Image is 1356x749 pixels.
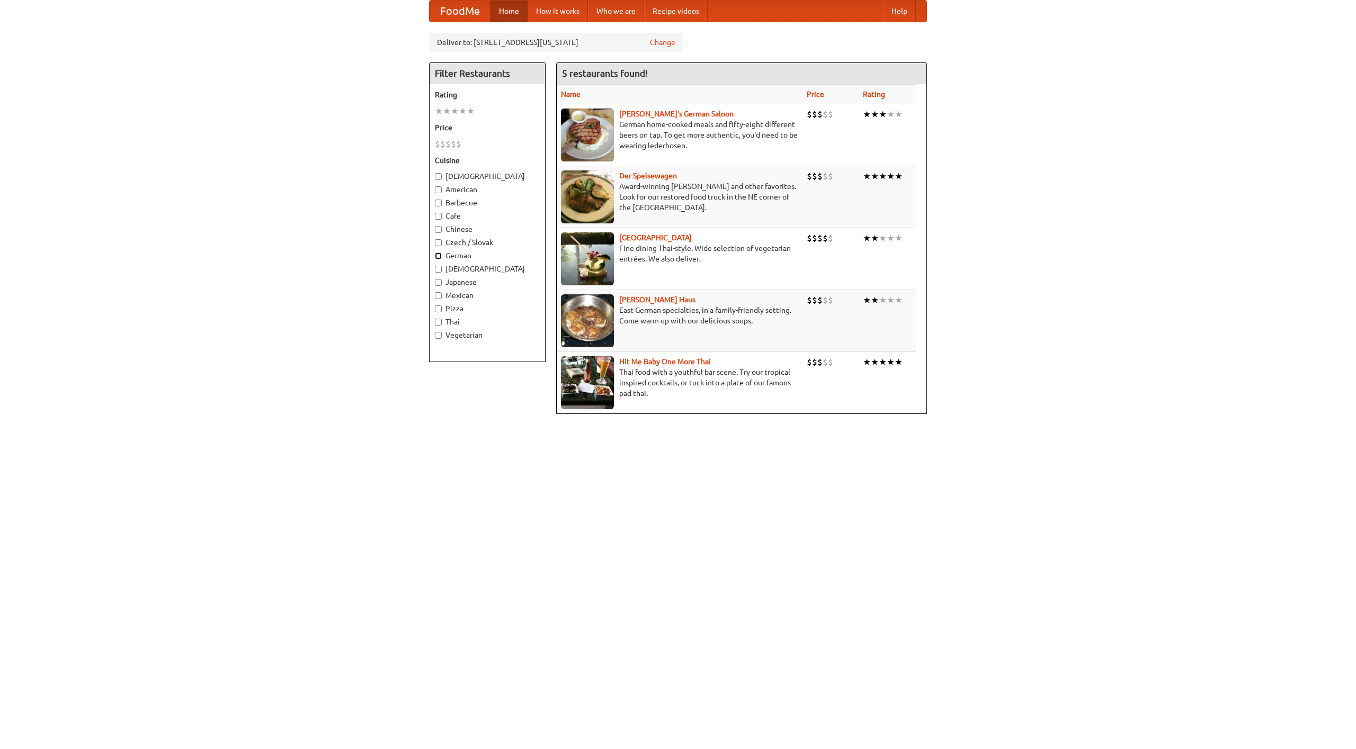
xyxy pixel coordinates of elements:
li: ★ [871,232,879,244]
li: ★ [879,109,887,120]
li: $ [456,138,461,150]
li: $ [812,294,817,306]
input: German [435,252,442,259]
li: $ [445,138,451,150]
a: [PERSON_NAME]'s German Saloon [619,110,734,118]
label: German [435,250,540,261]
label: Mexican [435,290,540,301]
li: $ [807,356,812,368]
h5: Cuisine [435,155,540,166]
label: [DEMOGRAPHIC_DATA] [435,171,540,182]
li: ★ [895,294,903,306]
input: [DEMOGRAPHIC_DATA] [435,173,442,180]
li: ★ [863,232,871,244]
img: speisewagen.jpg [561,170,614,223]
li: $ [812,232,817,244]
a: FoodMe [430,1,490,22]
input: Pizza [435,305,442,312]
li: $ [828,170,833,182]
label: [DEMOGRAPHIC_DATA] [435,264,540,274]
input: Vegetarian [435,332,442,339]
label: Chinese [435,224,540,234]
input: Thai [435,319,442,326]
div: Deliver to: [STREET_ADDRESS][US_STATE] [429,33,683,52]
li: $ [435,138,440,150]
li: ★ [879,356,887,368]
img: satay.jpg [561,232,614,285]
li: ★ [863,109,871,120]
a: Change [650,37,675,48]
h5: Rating [435,89,540,100]
p: Thai food with a youthful bar scene. Try our tropical inspired cocktails, or tuck into a plate of... [561,367,798,399]
li: ★ [887,170,895,182]
label: Czech / Slovak [435,237,540,248]
li: $ [823,294,828,306]
img: esthers.jpg [561,109,614,161]
input: Czech / Slovak [435,239,442,246]
li: $ [817,294,823,306]
input: Barbecue [435,200,442,206]
li: ★ [871,356,879,368]
li: $ [817,109,823,120]
label: Pizza [435,303,540,314]
label: Japanese [435,277,540,287]
li: ★ [895,232,903,244]
li: ★ [443,105,451,117]
li: $ [828,109,833,120]
li: ★ [863,170,871,182]
li: $ [823,356,828,368]
li: $ [817,356,823,368]
p: German home-cooked meals and fifty-eight different beers on tap. To get more authentic, you'd nee... [561,119,798,151]
li: ★ [879,294,887,306]
ng-pluralize: 5 restaurants found! [562,68,648,78]
li: ★ [871,170,879,182]
li: $ [807,232,812,244]
li: ★ [435,105,443,117]
label: American [435,184,540,195]
a: Home [490,1,528,22]
a: Help [883,1,916,22]
li: $ [823,170,828,182]
li: ★ [887,356,895,368]
input: Japanese [435,279,442,286]
li: ★ [887,232,895,244]
img: kohlhaus.jpg [561,294,614,347]
a: Hit Me Baby One More Thai [619,357,711,366]
a: Der Speisewagen [619,172,677,180]
a: Recipe videos [644,1,708,22]
p: Award-winning [PERSON_NAME] and other favorites. Look for our restored food truck in the NE corne... [561,181,798,213]
li: ★ [895,356,903,368]
h5: Price [435,122,540,133]
label: Thai [435,317,540,327]
a: Who we are [588,1,644,22]
li: $ [451,138,456,150]
label: Barbecue [435,197,540,208]
li: $ [812,170,817,182]
li: ★ [887,109,895,120]
li: $ [817,170,823,182]
li: ★ [895,170,903,182]
li: $ [807,294,812,306]
li: $ [807,109,812,120]
li: $ [828,294,833,306]
li: $ [812,109,817,120]
li: $ [828,232,833,244]
li: $ [823,109,828,120]
li: ★ [879,232,887,244]
label: Vegetarian [435,330,540,340]
li: ★ [871,294,879,306]
li: ★ [451,105,459,117]
li: ★ [863,356,871,368]
a: Price [807,90,824,98]
a: [PERSON_NAME] Haus [619,295,695,304]
li: ★ [459,105,467,117]
input: Chinese [435,226,442,233]
input: American [435,186,442,193]
p: East German specialties, in a family-friendly setting. Come warm up with our delicious soups. [561,305,798,326]
li: $ [812,356,817,368]
img: babythai.jpg [561,356,614,409]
